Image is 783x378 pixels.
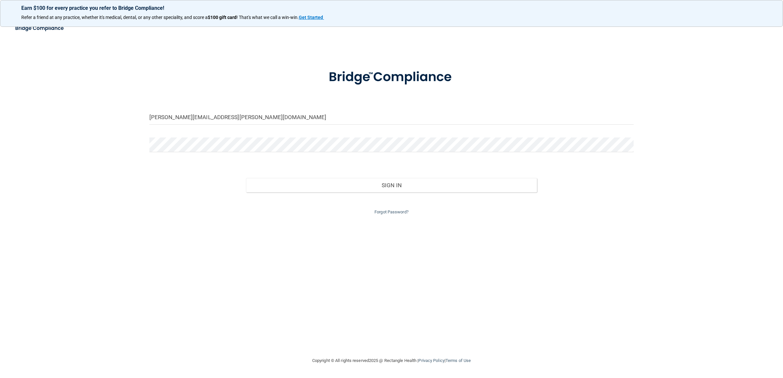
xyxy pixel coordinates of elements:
[374,209,409,214] a: Forgot Password?
[246,178,537,192] button: Sign In
[446,358,471,363] a: Terms of Use
[315,60,468,94] img: bridge_compliance_login_screen.278c3ca4.svg
[299,15,323,20] strong: Get Started
[418,358,444,363] a: Privacy Policy
[21,5,762,11] p: Earn $100 for every practice you refer to Bridge Compliance!
[237,15,299,20] span: ! That's what we call a win-win.
[208,15,237,20] strong: $100 gift card
[149,110,634,125] input: Email
[21,15,208,20] span: Refer a friend at any practice, whether it's medical, dental, or any other speciality, and score a
[10,22,70,35] img: bridge_compliance_login_screen.278c3ca4.svg
[299,15,324,20] a: Get Started
[272,350,511,371] div: Copyright © All rights reserved 2025 @ Rectangle Health | |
